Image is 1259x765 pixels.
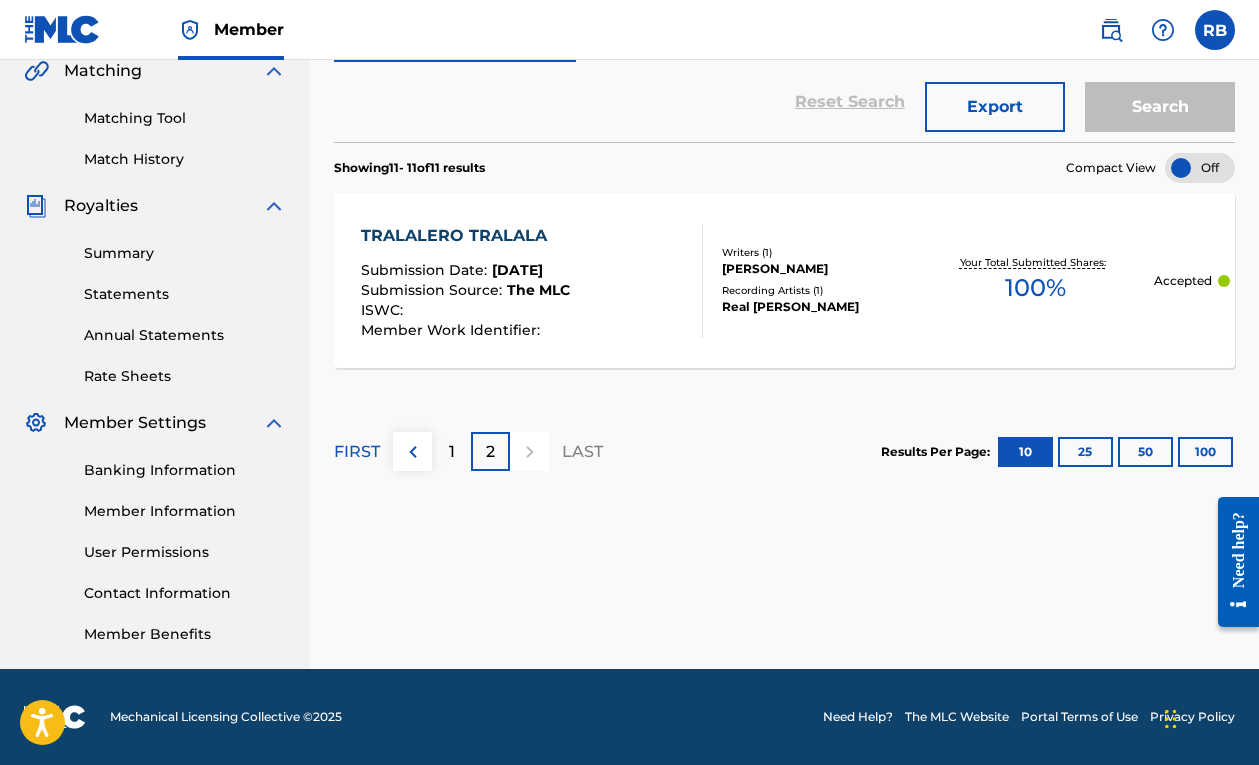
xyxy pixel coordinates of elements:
[562,440,603,464] p: LAST
[1058,437,1113,467] button: 25
[84,366,286,387] a: Rate Sheets
[84,149,286,170] a: Match History
[1165,689,1177,749] div: Trageți
[64,59,142,83] span: Matching
[722,298,917,316] div: Real [PERSON_NAME]
[84,325,286,346] a: Annual Statements
[1159,669,1259,765] iframe: Chat Widget
[1066,159,1156,177] span: Compact View
[1118,437,1173,467] button: 50
[214,18,284,41] span: Member
[84,501,286,522] a: Member Information
[84,108,286,129] a: Matching Tool
[262,411,286,435] img: expand
[24,194,48,218] img: Royalties
[722,260,917,278] div: [PERSON_NAME]
[84,243,286,264] a: Summary
[24,15,101,44] img: MLC Logo
[262,194,286,218] img: expand
[960,255,1111,270] p: Your Total Submitted Shares:
[178,18,202,42] img: Top Rightsholder
[449,440,455,464] p: 1
[1099,18,1123,42] img: search
[1091,10,1131,50] a: Public Search
[905,708,1009,726] a: The MLC Website
[24,411,48,435] img: Member Settings
[110,708,342,726] span: Mechanical Licensing Collective © 2025
[361,281,507,299] span: Submission Source :
[998,437,1053,467] button: 10
[84,583,286,604] a: Contact Information
[1150,708,1235,726] a: Privacy Policy
[492,261,543,279] span: [DATE]
[64,194,138,218] span: Royalties
[1021,708,1138,726] a: Portal Terms of Use
[722,283,917,298] div: Recording Artists ( 1 )
[1195,10,1235,50] div: User Menu
[361,301,408,319] span: ISWC :
[925,82,1065,132] button: Export
[401,440,425,464] img: left
[334,440,380,464] p: FIRST
[1178,437,1233,467] button: 100
[24,59,49,83] img: Matching
[334,193,1235,368] a: TRALALERO TRALALASubmission Date:[DATE]Submission Source:The MLCISWC:Member Work Identifier:Write...
[1005,270,1066,306] span: 100 %
[1154,272,1212,290] p: Accepted
[64,411,206,435] span: Member Settings
[262,59,286,83] img: expand
[84,542,286,563] a: User Permissions
[722,245,917,260] div: Writers ( 1 )
[361,261,492,279] span: Submission Date :
[361,224,570,248] div: TRALALERO TRALALA
[1143,10,1183,50] div: Help
[507,281,570,299] span: The MLC
[361,321,545,339] span: Member Work Identifier :
[24,705,86,729] img: logo
[84,284,286,305] a: Statements
[84,460,286,481] a: Banking Information
[486,440,495,464] p: 2
[823,708,893,726] a: Need Help?
[1159,669,1259,765] div: Widget chat
[881,443,995,461] p: Results Per Page:
[1151,18,1175,42] img: help
[334,159,485,177] p: Showing 11 - 11 of 11 results
[1203,480,1259,645] iframe: Resource Center
[84,624,286,645] a: Member Benefits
